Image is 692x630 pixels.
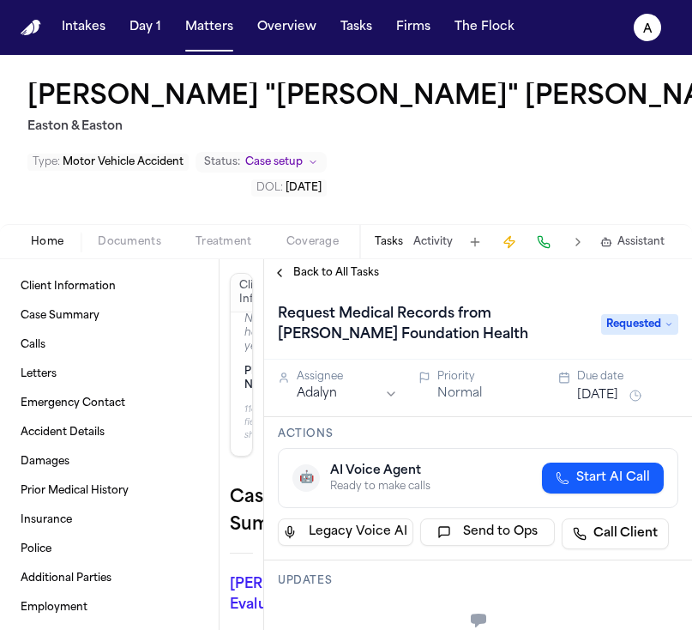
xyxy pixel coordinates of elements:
[14,390,205,417] a: Emergency Contact
[245,155,303,169] span: Case setup
[230,574,253,615] p: [PERSON_NAME] Evaluation
[236,279,304,306] h3: Client Information
[14,448,205,476] a: Damages
[27,117,665,137] h2: Easton & Easton
[278,518,413,546] button: Legacy Voice AI
[577,387,618,404] button: [DATE]
[330,480,430,494] div: Ready to make calls
[21,20,41,36] img: Finch Logo
[625,385,646,406] button: Snooze task
[497,230,521,254] button: Create Immediate Task
[413,235,453,249] button: Activity
[14,302,205,330] a: Case Summary
[330,463,430,480] div: AI Voice Agent
[278,574,678,588] h3: Updates
[250,12,323,43] button: Overview
[251,179,327,197] button: Edit DOL: 2025-03-23
[14,506,205,534] a: Insurance
[244,365,292,392] span: Phone Numbers
[256,183,283,193] span: DOL :
[532,230,556,254] button: Make a Call
[14,565,205,592] a: Additional Parties
[375,235,403,249] button: Tasks
[617,235,665,249] span: Assistant
[577,370,678,384] div: Due date
[299,469,314,487] span: 🤖
[278,427,678,441] h3: Actions
[286,235,339,249] span: Coverage
[286,183,322,193] span: [DATE]
[27,154,189,171] button: Edit Type: Motor Vehicle Accident
[420,518,556,546] button: Send to Ops
[334,12,379,43] button: Tasks
[123,12,168,43] button: Day 1
[437,385,482,403] button: Normal
[562,518,669,549] a: Call Client
[576,469,650,487] span: Start AI Call
[600,235,665,249] button: Assistant
[14,360,205,388] a: Letters
[14,419,205,446] a: Accident Details
[178,12,240,43] button: Matters
[437,370,539,384] div: Priority
[14,477,205,505] a: Prior Medical History
[389,12,437,43] button: Firms
[63,157,184,167] span: Motor Vehicle Accident
[542,463,664,494] button: Start AI Call
[448,12,521,43] button: The Flock
[271,300,591,348] h1: Request Medical Records from [PERSON_NAME] Foundation Health
[14,331,205,359] a: Calls
[14,594,205,621] a: Employment
[264,266,388,280] button: Back to All Tasks
[230,484,313,539] h2: Case Summary
[98,235,161,249] span: Documents
[196,152,327,173] button: Change status from Case setup
[31,235,63,249] span: Home
[204,155,240,169] span: Status:
[297,370,398,384] div: Assignee
[293,266,379,280] span: Back to All Tasks
[21,20,41,36] a: Home
[14,273,205,300] a: Client Information
[33,157,60,167] span: Type :
[14,536,205,563] a: Police
[601,314,678,335] span: Requested
[463,230,487,254] button: Add Task
[196,235,252,249] span: Treatment
[55,12,112,43] button: Intakes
